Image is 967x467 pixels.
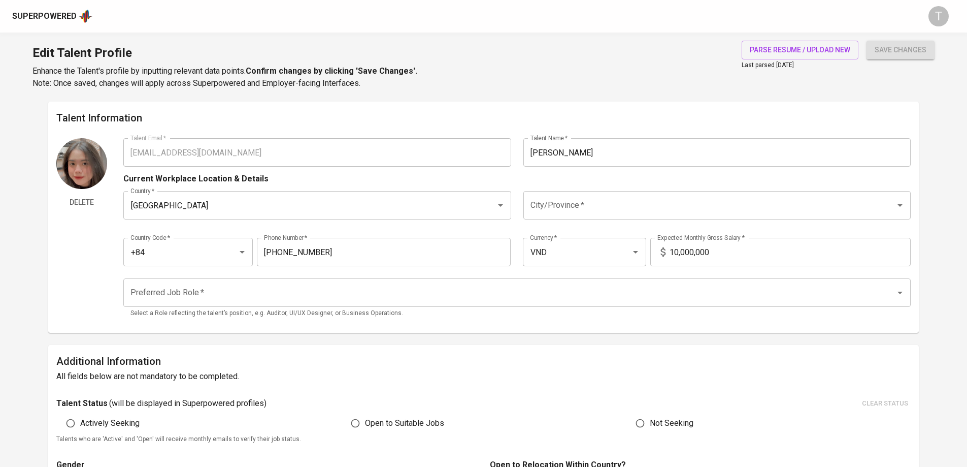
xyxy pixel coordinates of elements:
span: Actively Seeking [80,417,140,429]
span: Open to Suitable Jobs [365,417,444,429]
button: Open [893,286,907,300]
p: Talent Status [56,397,108,410]
span: save changes [875,44,926,56]
b: Confirm changes by clicking 'Save Changes'. [246,66,417,76]
button: parse resume / upload new [742,41,858,59]
a: Superpoweredapp logo [12,9,92,24]
button: Open [893,198,907,212]
p: Talents who are 'Active' and 'Open' will receive monthly emails to verify their job status. [56,434,911,445]
p: ( will be displayed in Superpowered profiles ) [109,397,266,410]
span: Delete [60,196,103,209]
p: Select a Role reflecting the talent’s position, e.g. Auditor, UI/UX Designer, or Business Operati... [130,308,904,319]
button: save changes [866,41,935,59]
h6: Talent Information [56,110,911,126]
div: T [928,6,949,26]
span: Not Seeking [650,417,693,429]
button: Open [628,245,643,259]
img: app logo [79,9,92,24]
div: Superpowered [12,11,77,22]
span: Last parsed [DATE] [742,61,794,69]
button: Open [235,245,249,259]
span: parse resume / upload new [750,44,850,56]
img: Talent Profile Picture [56,138,107,189]
h6: Additional Information [56,353,911,369]
h6: All fields below are not mandatory to be completed. [56,369,911,384]
h1: Edit Talent Profile [32,41,417,65]
button: Delete [56,193,107,212]
p: Current Workplace Location & Details [123,173,269,185]
p: Enhance the Talent's profile by inputting relevant data points. Note: Once saved, changes will ap... [32,65,417,89]
button: Open [493,198,508,212]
